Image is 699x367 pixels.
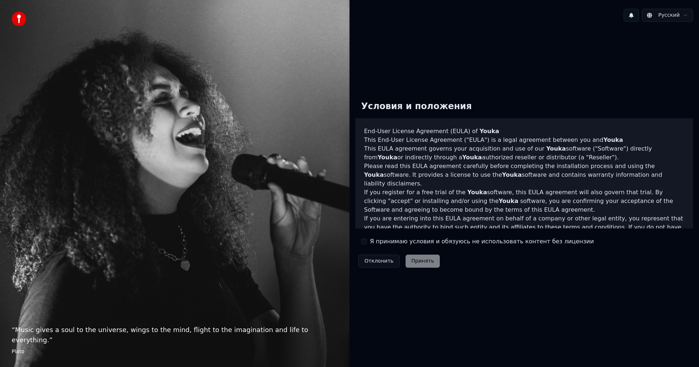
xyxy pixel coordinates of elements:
[499,198,518,204] span: Youka
[364,144,684,162] p: This EULA agreement governs your acquisition and use of our software ("Software") directly from o...
[364,214,684,249] p: If you are entering into this EULA agreement on behalf of a company or other legal entity, you re...
[364,127,684,136] h3: End-User License Agreement (EULA) of
[364,136,684,144] p: This End-User License Agreement ("EULA") is a legal agreement between you and
[12,348,338,355] footer: Plato
[364,171,384,178] span: Youka
[378,154,397,161] span: Youka
[546,145,566,152] span: Youka
[12,325,338,345] p: “ Music gives a soul to the universe, wings to the mind, flight to the imagination and life to ev...
[462,154,482,161] span: Youka
[370,237,594,246] label: Я принимаю условия и обязуюсь не использовать контент без лицензии
[502,171,522,178] span: Youka
[364,188,684,214] p: If you register for a free trial of the software, this EULA agreement will also govern that trial...
[355,95,478,118] div: Условия и положения
[467,189,487,196] span: Youka
[603,136,623,143] span: Youka
[12,12,26,26] img: youka
[358,255,400,268] button: Отклонить
[479,128,499,135] span: Youka
[364,162,684,188] p: Please read this EULA agreement carefully before completing the installation process and using th...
